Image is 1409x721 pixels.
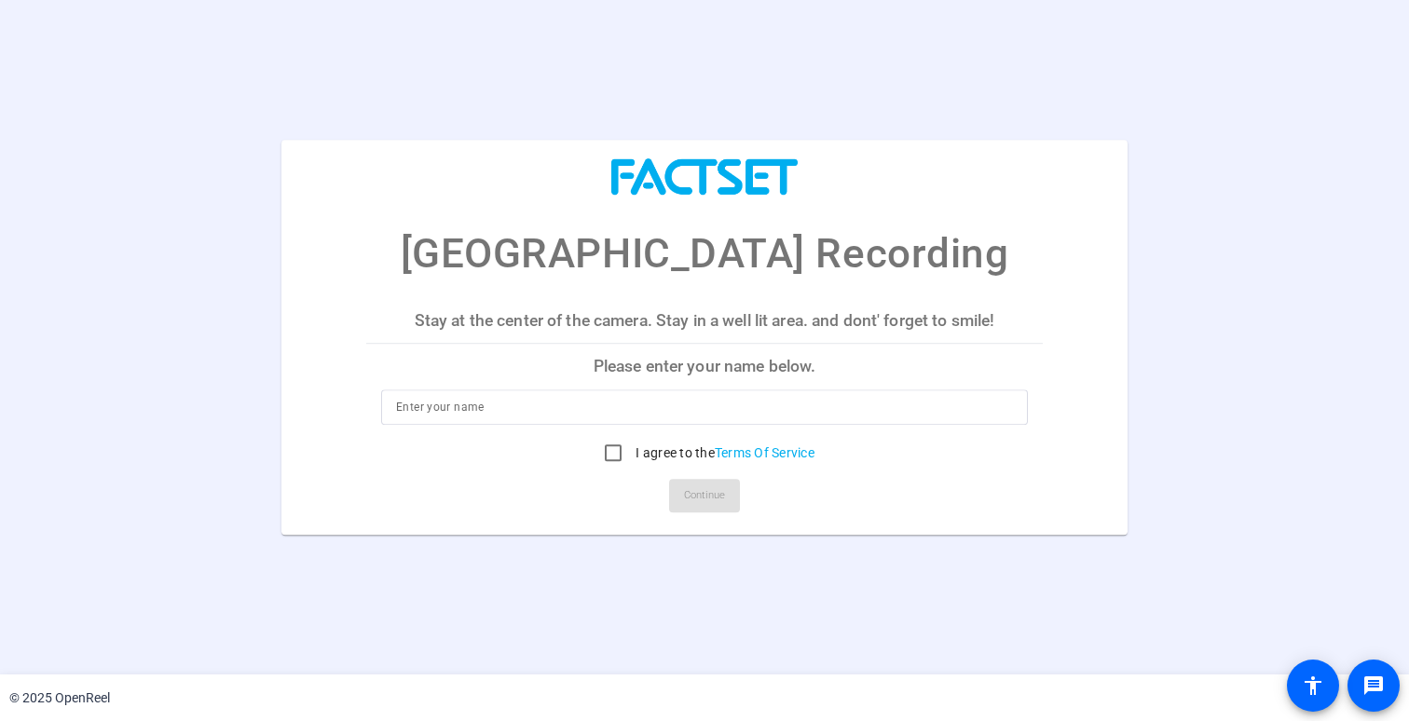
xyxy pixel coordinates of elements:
[366,344,1043,388] p: Please enter your name below.
[9,688,110,708] div: © 2025 OpenReel
[396,396,1013,418] input: Enter your name
[401,223,1009,284] p: [GEOGRAPHIC_DATA] Recording
[366,298,1043,343] p: Stay at the center of the camera. Stay in a well lit area. and dont' forget to smile!
[611,158,798,195] img: company-logo
[715,445,814,460] a: Terms Of Service
[632,443,814,462] label: I agree to the
[1362,674,1385,697] mat-icon: message
[1302,674,1324,697] mat-icon: accessibility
